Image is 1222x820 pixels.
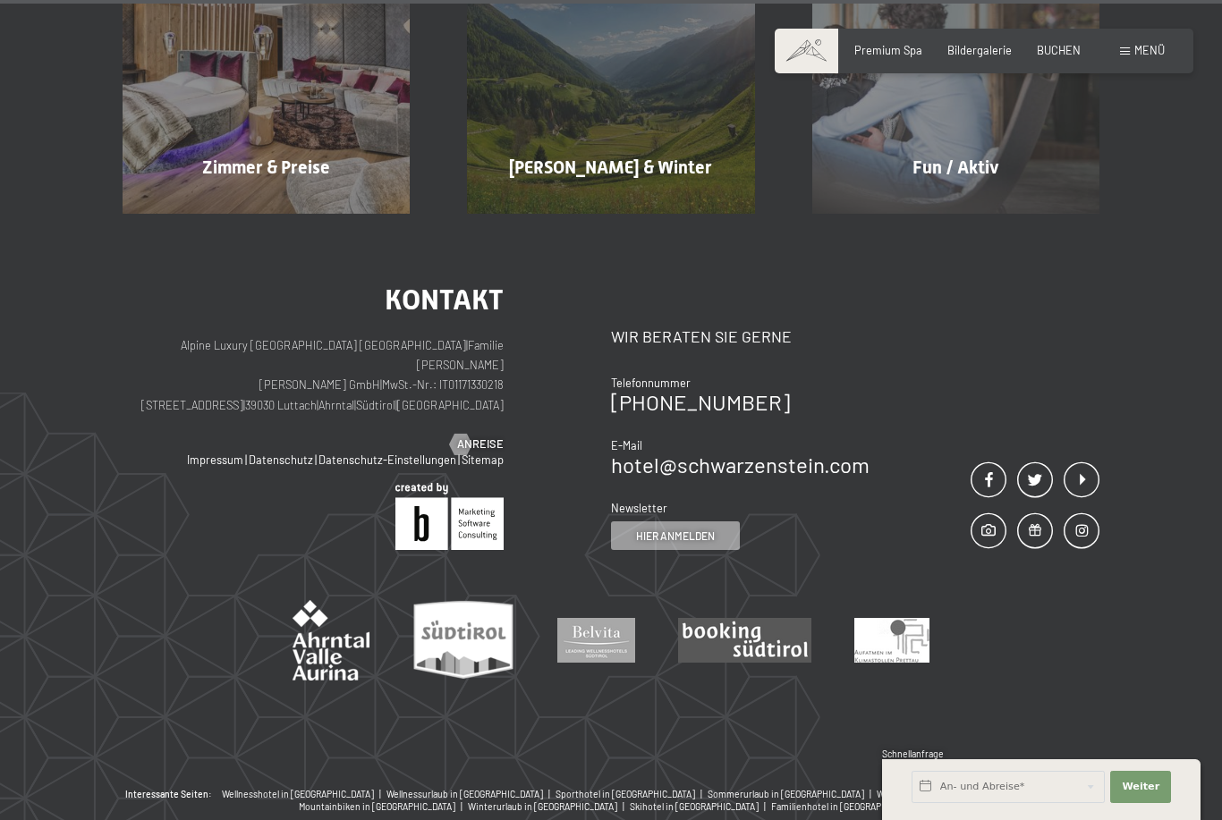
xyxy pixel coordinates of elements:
[611,501,667,515] span: Newsletter
[318,452,456,467] a: Datenschutz-Einstellungen
[243,398,245,412] span: |
[1037,43,1081,57] a: BUCHEN
[1134,43,1165,57] span: Menü
[354,398,356,412] span: |
[245,452,247,467] span: |
[466,338,468,352] span: |
[385,283,504,317] span: Kontakt
[386,789,543,799] span: Wellnessurlaub in [GEOGRAPHIC_DATA]
[315,452,317,467] span: |
[854,43,922,57] a: Premium Spa
[556,788,708,801] a: Sporthotel in [GEOGRAPHIC_DATA] |
[317,398,318,412] span: |
[249,452,313,467] a: Datenschutz
[866,789,877,799] span: |
[708,789,864,799] span: Sommerurlaub in [GEOGRAPHIC_DATA]
[1122,780,1159,794] span: Weiter
[299,801,455,812] span: Mountainbiken in [GEOGRAPHIC_DATA]
[611,438,642,452] span: E-Mail
[123,335,504,416] p: Alpine Luxury [GEOGRAPHIC_DATA] [GEOGRAPHIC_DATA] Familie [PERSON_NAME] [PERSON_NAME] GmbH MwSt.-...
[630,800,771,814] a: Skihotel in [GEOGRAPHIC_DATA] |
[125,788,212,801] b: Interessante Seiten:
[611,376,691,390] span: Telefonnummer
[202,156,330,178] span: Zimmer & Preise
[395,483,504,550] img: Brandnamic GmbH | Leading Hospitality Solutions
[771,800,923,814] a: Familienhotel in [GEOGRAPHIC_DATA]
[619,801,630,812] span: |
[450,436,504,452] a: Anreise
[697,789,708,799] span: |
[611,389,790,415] a: [PHONE_NUMBER]
[771,801,923,812] span: Familienhotel in [GEOGRAPHIC_DATA]
[912,156,999,178] span: Fun / Aktiv
[468,801,617,812] span: Winterurlaub in [GEOGRAPHIC_DATA]
[636,528,715,544] span: Hier anmelden
[222,789,374,799] span: Wellnesshotel in [GEOGRAPHIC_DATA]
[386,788,556,801] a: Wellnessurlaub in [GEOGRAPHIC_DATA] |
[882,748,944,759] span: Schnellanfrage
[630,801,759,812] span: Skihotel in [GEOGRAPHIC_DATA]
[708,788,877,801] a: Sommerurlaub in [GEOGRAPHIC_DATA] |
[222,788,386,801] a: Wellnesshotel in [GEOGRAPHIC_DATA] |
[299,800,468,814] a: Mountainbiken in [GEOGRAPHIC_DATA] |
[395,398,397,412] span: |
[509,156,712,178] span: [PERSON_NAME] & Winter
[545,789,556,799] span: |
[611,326,792,346] span: Wir beraten Sie gerne
[947,43,1012,57] a: Bildergalerie
[457,801,468,812] span: |
[760,801,771,812] span: |
[187,452,243,467] a: Impressum
[376,789,386,799] span: |
[380,377,382,392] span: |
[457,436,504,452] span: Anreise
[556,789,695,799] span: Sporthotel in [GEOGRAPHIC_DATA]
[1110,771,1171,803] button: Weiter
[468,800,630,814] a: Winterurlaub in [GEOGRAPHIC_DATA] |
[611,452,870,478] a: hotel@schwarzenstein.com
